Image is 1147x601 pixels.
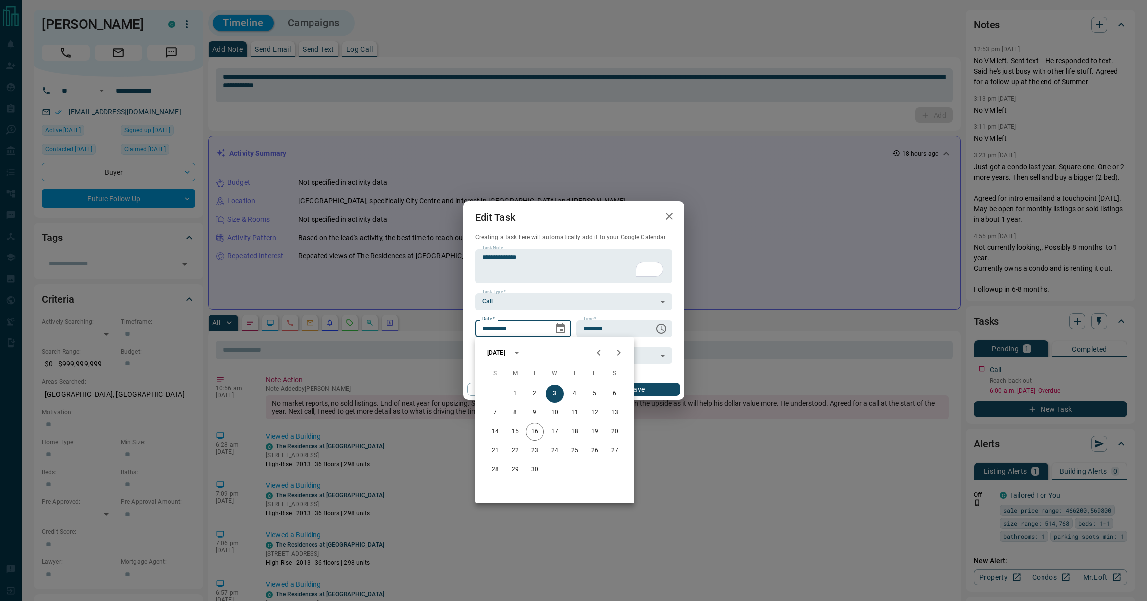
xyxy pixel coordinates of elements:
[506,461,524,479] button: 29
[546,364,564,384] span: Wednesday
[486,404,504,422] button: 7
[566,385,584,403] button: 4
[589,343,609,362] button: Previous month
[506,385,524,403] button: 1
[526,442,544,460] button: 23
[566,423,584,441] button: 18
[606,404,624,422] button: 13
[546,442,564,460] button: 24
[463,201,527,233] h2: Edit Task
[526,385,544,403] button: 2
[550,319,570,339] button: Choose date, selected date is Sep 3, 2025
[546,404,564,422] button: 10
[609,343,628,362] button: Next month
[606,364,624,384] span: Saturday
[606,423,624,441] button: 20
[482,316,495,322] label: Date
[586,423,604,441] button: 19
[566,364,584,384] span: Thursday
[486,442,504,460] button: 21
[506,423,524,441] button: 15
[467,383,552,396] button: Cancel
[546,385,564,403] button: 3
[486,461,504,479] button: 28
[586,404,604,422] button: 12
[508,344,525,361] button: calendar view is open, switch to year view
[586,442,604,460] button: 26
[526,461,544,479] button: 30
[482,245,503,251] label: Task Note
[486,364,504,384] span: Sunday
[651,319,671,339] button: Choose time, selected time is 6:00 AM
[506,364,524,384] span: Monday
[566,442,584,460] button: 25
[506,442,524,460] button: 22
[546,423,564,441] button: 17
[506,404,524,422] button: 8
[526,423,544,441] button: 16
[595,383,680,396] button: Save
[482,253,665,279] textarea: To enrich screen reader interactions, please activate Accessibility in Grammarly extension settings
[566,404,584,422] button: 11
[586,385,604,403] button: 5
[475,293,672,310] div: Call
[583,316,596,322] label: Time
[526,404,544,422] button: 9
[606,385,624,403] button: 6
[606,442,624,460] button: 27
[475,233,672,241] p: Creating a task here will automatically add it to your Google Calendar.
[487,348,505,357] div: [DATE]
[482,289,506,295] label: Task Type
[486,423,504,441] button: 14
[526,364,544,384] span: Tuesday
[586,364,604,384] span: Friday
